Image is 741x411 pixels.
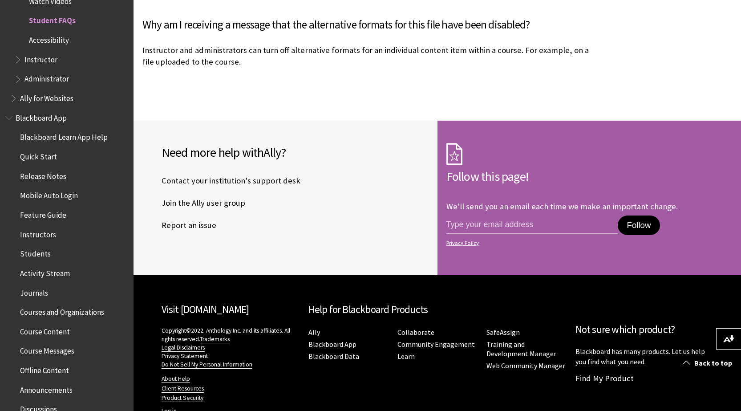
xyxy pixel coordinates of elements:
a: SafeAssign [486,328,520,337]
span: Announcements [20,383,73,395]
a: Learn [397,352,415,361]
a: Join the Ally user group [162,196,245,210]
span: Quick Start [20,149,57,161]
a: Find My Product [575,373,634,383]
a: Back to top [676,355,741,371]
span: Blackboard Learn App Help [20,130,108,142]
h2: Need more help with ? [162,143,429,162]
span: Feature Guide [20,208,66,220]
a: Collaborate [397,328,434,337]
p: Instructor and administrators can turn off alternative formats for an individual content item wit... [142,45,600,68]
a: Legal Disclaimers [162,344,205,352]
a: Privacy Policy [446,240,711,246]
span: Offline Content [20,363,69,375]
a: Contact your institution's support desk [162,174,300,187]
span: Student FAQs [29,13,76,25]
span: Instructor [24,52,57,64]
span: Accessibility [29,33,69,45]
a: Community Engagement [397,340,475,349]
span: Journals [20,285,48,297]
a: Blackboard App [308,340,356,349]
span: Students [20,246,51,258]
span: Administrator [24,72,69,84]
span: Course Content [20,324,70,336]
span: Ally for Websites [20,91,73,103]
a: Web Community Manager [486,361,565,370]
a: Training and Development Manager [486,340,556,358]
h2: Help for Blackboard Products [308,302,567,317]
a: Product Security [162,394,203,402]
a: Trademarks [200,335,230,343]
h3: Why am I receiving a message that the alternative formats for this file have been disabled? [142,16,600,33]
a: Report an issue [162,219,216,232]
img: Subscription Icon [446,143,462,165]
span: Blackboard App [16,110,67,122]
p: Copyright©2022. Anthology Inc. and its affiliates. All rights reserved. [162,326,300,369]
span: Course Messages [20,344,74,356]
h2: Not sure which product? [575,322,713,338]
span: Mobile Auto Login [20,188,78,200]
span: Instructors [20,227,56,239]
span: Activity Stream [20,266,70,278]
h2: Follow this page! [446,167,713,186]
input: email address [446,216,618,234]
span: Ally [263,144,281,160]
a: Ally [308,328,320,337]
p: We'll send you an email each time we make an important change. [446,201,678,212]
a: Client Resources [162,385,204,393]
a: Do Not Sell My Personal Information [162,361,252,369]
span: Release Notes [20,169,66,181]
button: Follow [618,216,660,235]
p: Blackboard has many products. Let us help you find what you need. [575,346,713,366]
a: Privacy Statement [162,352,208,360]
a: About Help [162,375,190,383]
span: Courses and Organizations [20,305,104,317]
a: Blackboard Data [308,352,359,361]
a: Visit [DOMAIN_NAME] [162,303,249,316]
